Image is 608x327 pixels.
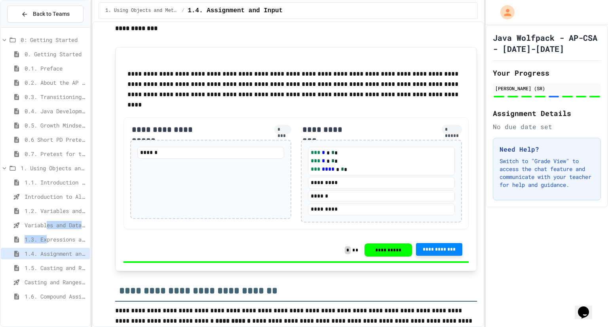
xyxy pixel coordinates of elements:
[495,85,598,92] div: [PERSON_NAME] (SR)
[25,292,87,300] span: 1.6. Compound Assignment Operators
[25,207,87,215] span: 1.2. Variables and Data Types
[500,144,594,154] h3: Need Help?
[500,157,594,189] p: Switch to "Grade View" to access the chat feature and communicate with your teacher for help and ...
[25,278,87,286] span: Casting and Ranges of variables - Quiz
[25,78,87,87] span: 0.2. About the AP CSA Exam
[25,93,87,101] span: 0.3. Transitioning from AP CSP to AP CSA
[25,64,87,72] span: 0.1. Preface
[25,135,87,144] span: 0.6 Short PD Pretest
[493,108,601,119] h2: Assignment Details
[25,249,87,258] span: 1.4. Assignment and Input
[21,36,87,44] span: 0: Getting Started
[25,178,87,186] span: 1.1. Introduction to Algorithms, Programming, and Compilers
[21,164,87,172] span: 1. Using Objects and Methods
[33,10,70,18] span: Back to Teams
[25,107,87,115] span: 0.4. Java Development Environments
[493,32,601,54] h1: Java Wolfpack - AP-CSA - [DATE]-[DATE]
[492,3,517,21] div: My Account
[25,235,87,243] span: 1.3. Expressions and Output [New]
[25,192,87,201] span: Introduction to Algorithms, Programming, and Compilers
[25,150,87,158] span: 0.7. Pretest for the AP CSA Exam
[493,122,601,131] div: No due date set
[182,8,184,14] span: /
[188,6,283,15] span: 1.4. Assignment and Input
[25,264,87,272] span: 1.5. Casting and Ranges of Values
[105,8,179,14] span: 1. Using Objects and Methods
[493,67,601,78] h2: Your Progress
[575,295,600,319] iframe: chat widget
[25,50,87,58] span: 0. Getting Started
[25,121,87,129] span: 0.5. Growth Mindset and Pair Programming
[25,221,87,229] span: Variables and Data Types - Quiz
[7,6,84,23] button: Back to Teams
